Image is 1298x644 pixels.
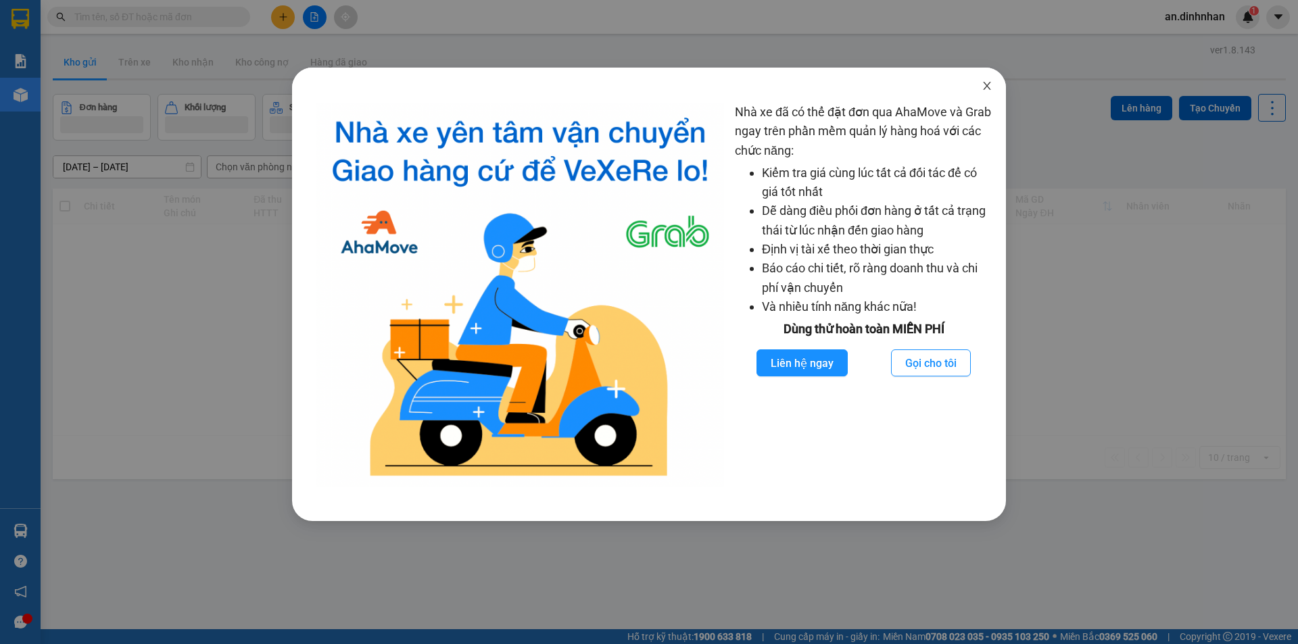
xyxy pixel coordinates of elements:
li: Dễ dàng điều phối đơn hàng ở tất cả trạng thái từ lúc nhận đến giao hàng [762,201,992,240]
li: Định vị tài xế theo thời gian thực [762,240,992,259]
span: close [982,80,992,91]
img: logo [316,103,724,487]
button: Close [968,68,1006,105]
span: Liên hệ ngay [771,355,834,372]
button: Gọi cho tôi [891,349,971,376]
li: Và nhiều tính năng khác nữa! [762,297,992,316]
div: Nhà xe đã có thể đặt đơn qua AhaMove và Grab ngay trên phần mềm quản lý hàng hoá với các chức năng: [735,103,992,487]
span: Gọi cho tôi [905,355,957,372]
li: Kiểm tra giá cùng lúc tất cả đối tác để có giá tốt nhất [762,164,992,202]
button: Liên hệ ngay [756,349,848,376]
li: Báo cáo chi tiết, rõ ràng doanh thu và chi phí vận chuyển [762,259,992,297]
div: Dùng thử hoàn toàn MIỄN PHÍ [735,320,992,339]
